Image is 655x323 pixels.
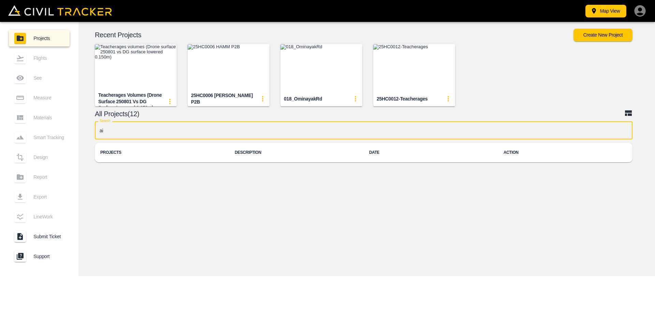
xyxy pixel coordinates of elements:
img: Civil Tracker [8,5,112,16]
th: DESCRIPTION [229,143,364,162]
button: update-card-details [163,95,177,108]
button: update-card-details [349,92,362,106]
div: Teacherages volumes (Drone surface 250801 vs DG surface lowered 0.150m) [98,92,163,111]
a: Support [9,248,70,265]
button: Create New Project [573,29,632,41]
div: 25HC0006 [PERSON_NAME] P2B [191,92,256,105]
p: Recent Projects [95,32,573,38]
table: project-list-table [95,143,632,162]
a: Submit Ticket [9,228,70,245]
img: 25HC0012-Teacherages [373,44,455,92]
button: update-card-details [441,92,455,106]
th: ACTION [498,143,632,162]
img: 018_OminayakRd [280,44,362,92]
div: 018_OminayakRd [284,96,322,102]
img: 25HC0006 HAMM P2B [188,44,270,92]
button: Map View [585,5,626,17]
span: Support [33,254,64,259]
th: PROJECTS [95,143,229,162]
th: DATE [364,143,498,162]
a: Projects [9,30,70,46]
span: Projects [33,36,64,41]
button: update-card-details [256,92,270,106]
span: Submit Ticket [33,234,64,239]
p: All Projects(12) [95,111,624,117]
img: Teacherages volumes (Drone surface 250801 vs DG surface lowered 0.150m) [95,44,177,92]
div: 25HC0012-Teacherages [377,96,428,102]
